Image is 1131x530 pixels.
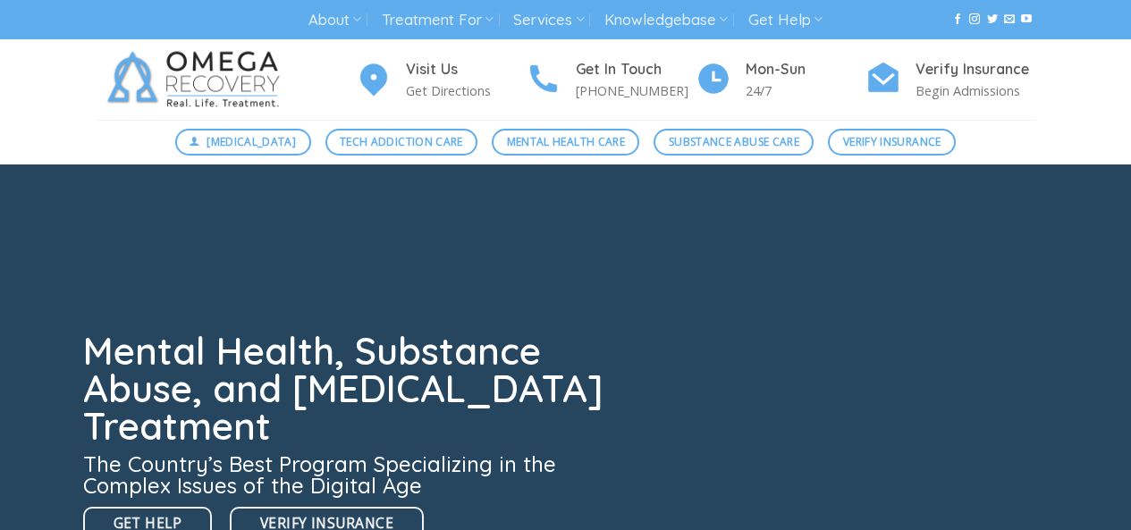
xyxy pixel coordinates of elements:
[325,129,478,156] a: Tech Addiction Care
[916,80,1035,101] p: Begin Admissions
[356,58,526,102] a: Visit Us Get Directions
[916,58,1035,81] h4: Verify Insurance
[507,133,625,150] span: Mental Health Care
[406,80,526,101] p: Get Directions
[576,80,696,101] p: [PHONE_NUMBER]
[604,4,728,37] a: Knowledgebase
[340,133,463,150] span: Tech Addiction Care
[207,133,296,150] span: [MEDICAL_DATA]
[969,13,980,26] a: Follow on Instagram
[83,332,614,445] h1: Mental Health, Substance Abuse, and [MEDICAL_DATA] Treatment
[654,129,814,156] a: Substance Abuse Care
[669,133,799,150] span: Substance Abuse Care
[175,129,311,156] a: [MEDICAL_DATA]
[308,4,361,37] a: About
[987,13,998,26] a: Follow on Twitter
[526,58,696,102] a: Get In Touch [PHONE_NUMBER]
[746,58,865,81] h4: Mon-Sun
[492,129,639,156] a: Mental Health Care
[828,129,956,156] a: Verify Insurance
[406,58,526,81] h4: Visit Us
[746,80,865,101] p: 24/7
[1021,13,1032,26] a: Follow on YouTube
[865,58,1035,102] a: Verify Insurance Begin Admissions
[1004,13,1015,26] a: Send us an email
[83,453,614,496] h3: The Country’s Best Program Specializing in the Complex Issues of the Digital Age
[843,133,941,150] span: Verify Insurance
[952,13,963,26] a: Follow on Facebook
[382,4,494,37] a: Treatment For
[576,58,696,81] h4: Get In Touch
[748,4,823,37] a: Get Help
[513,4,584,37] a: Services
[97,39,298,120] img: Omega Recovery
